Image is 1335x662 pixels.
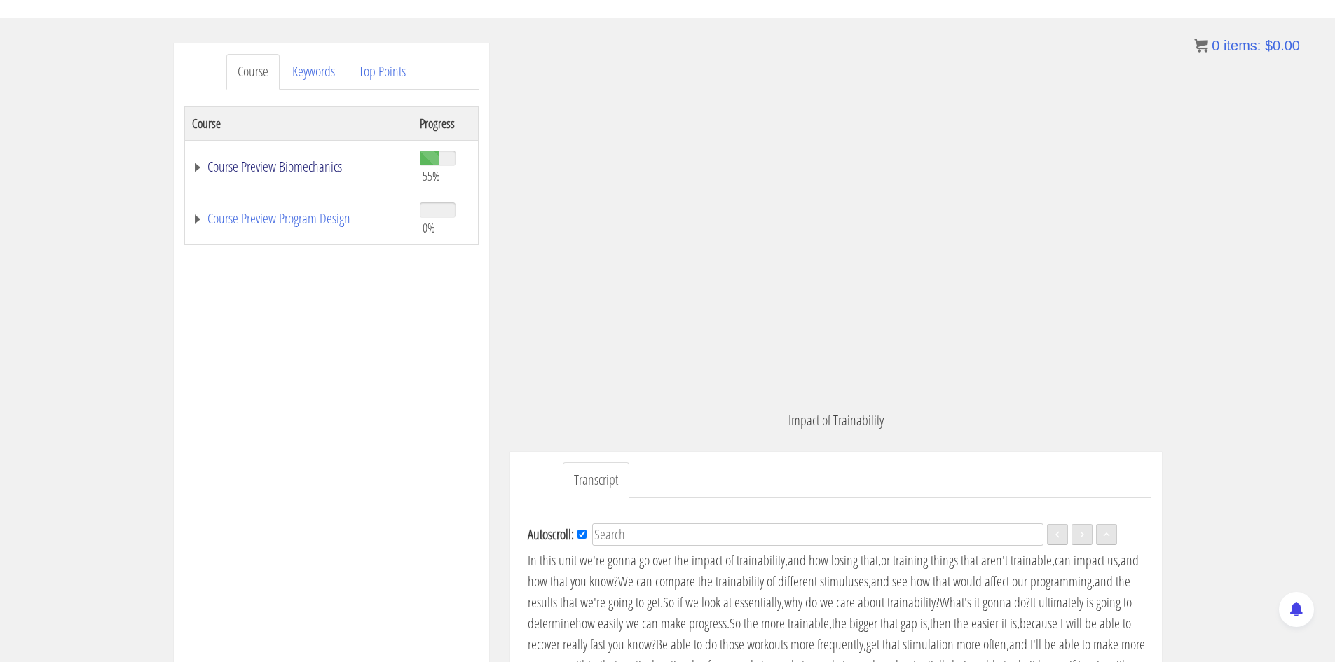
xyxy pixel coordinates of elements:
[1265,38,1273,53] span: $
[1265,38,1300,53] bdi: 0.00
[832,614,930,633] span: the bigger that gap is,
[663,593,784,612] span: So if we look at essentially,
[528,593,1132,633] span: It ultimately is going to determine
[413,106,478,140] th: Progress
[788,551,881,570] span: and how losing that,
[1212,38,1219,53] span: 0
[348,54,417,90] a: Top Points
[423,168,440,184] span: 55%
[184,106,413,140] th: Course
[528,614,1131,654] span: because I will be able to recover really fast you know?
[1055,551,1121,570] span: can impact us,
[618,572,871,591] span: We can compare the trainability of different stimuluses,
[940,593,1030,612] span: What's it gonna do?
[528,572,1130,612] span: and the results that we're going to get.
[510,410,1162,431] p: Impact of Trainability
[881,551,1055,570] span: or training things that aren't trainable,
[281,54,346,90] a: Keywords
[192,212,406,226] a: Course Preview Program Design
[580,551,788,570] span: we're gonna go over the impact of trainability,
[423,220,435,235] span: 0%
[866,635,1009,654] span: get that stimulation more often,
[784,593,940,612] span: why do we care about trainability?
[192,160,406,174] a: Course Preview Biomechanics
[1224,38,1261,53] span: items:
[656,635,866,654] span: Be able to do those workouts more frequently,
[528,551,577,570] v: In this unit
[592,523,1043,546] input: Search
[930,614,1020,633] span: then the easier it is,
[1194,39,1208,53] img: icon11.png
[575,614,730,633] span: how easily we can make progress.
[528,551,1139,591] span: and how that you know?
[1194,38,1300,53] a: 0 items: $0.00
[730,614,832,633] span: So the more trainable,
[226,54,280,90] a: Course
[563,462,629,498] a: Transcript
[871,572,1095,591] span: and see how that would affect our programming,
